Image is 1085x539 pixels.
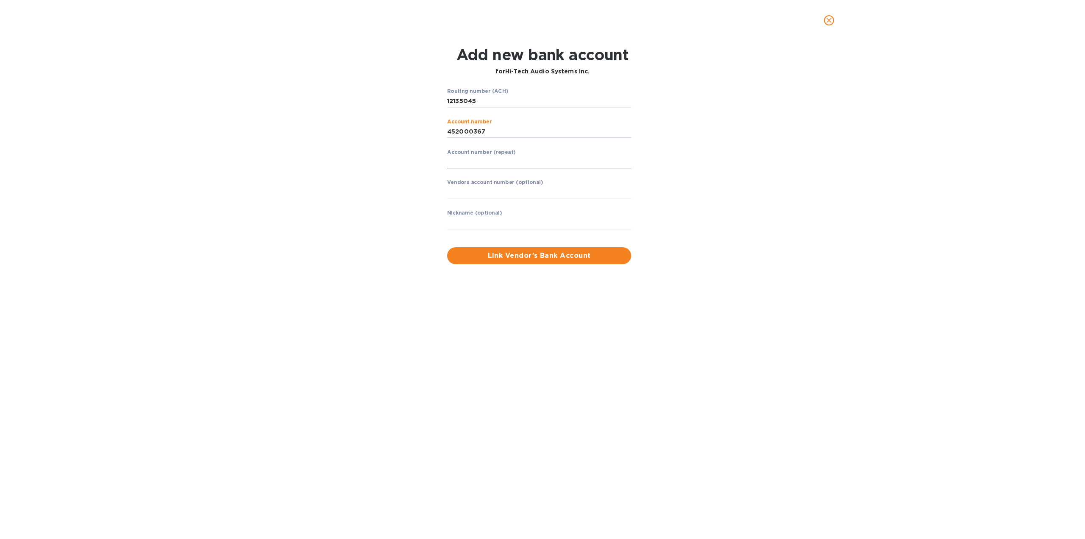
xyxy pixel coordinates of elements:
label: Routing number (ACH) [447,89,508,94]
label: Vendors account number (optional) [447,180,543,185]
span: Link Vendor’s Bank Account [454,251,624,261]
label: Nickname (optional) [447,211,502,216]
button: close [819,10,839,31]
h1: Add new bank account [456,46,629,64]
b: for Hi-Tech Audio Systems Inc. [495,68,590,75]
button: Link Vendor’s Bank Account [447,247,631,264]
label: Account number (repeat) [447,150,516,155]
label: Account number [447,119,492,124]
